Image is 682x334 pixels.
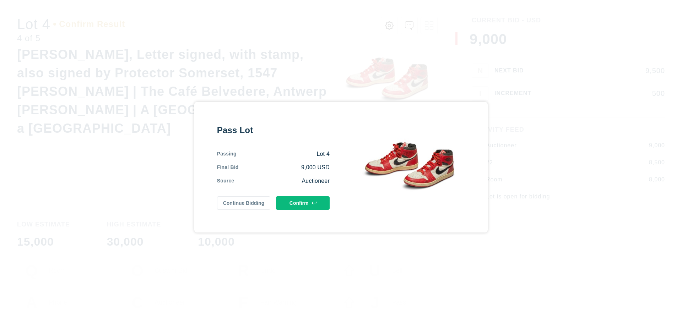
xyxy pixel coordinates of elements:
[217,196,271,210] button: Continue Bidding
[217,150,237,158] div: Passing
[239,164,330,171] div: 9,000 USD
[276,196,330,210] button: Confirm
[217,177,234,185] div: Source
[234,177,330,185] div: Auctioneer
[237,150,330,158] div: Lot 4
[217,164,239,171] div: Final Bid
[217,125,330,136] div: Pass Lot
